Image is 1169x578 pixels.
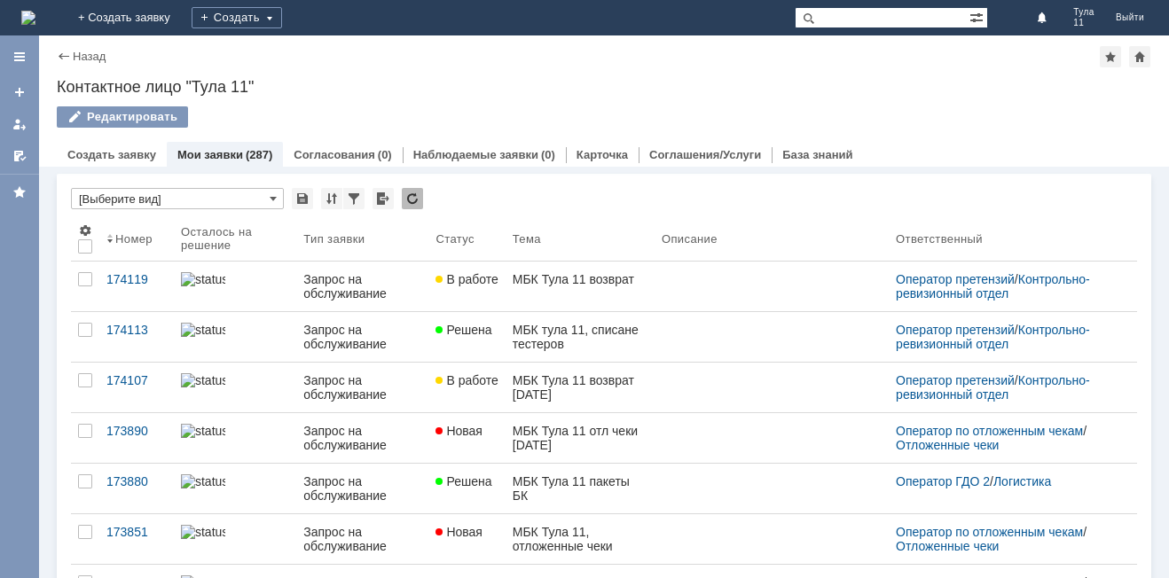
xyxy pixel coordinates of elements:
div: Экспорт списка [373,188,394,209]
th: Осталось на решение [174,216,296,262]
div: Запрос на обслуживание [303,323,421,351]
span: Тула [1073,7,1094,18]
a: МБК Тула 11 пакеты БК [506,464,655,513]
div: Тема [513,232,541,246]
div: / [896,424,1116,452]
th: Тип заявки [296,216,428,262]
img: statusbar-100 (1).png [181,272,225,286]
a: МБК Тула 11, отложенные чеки [506,514,655,564]
img: statusbar-100 (1).png [181,474,225,488]
div: Запрос на обслуживание [303,525,421,553]
a: Оператор претензий [896,323,1015,337]
div: Контактное лицо "Тула 11" [57,78,1151,96]
a: Согласования [294,148,375,161]
img: logo [21,11,35,25]
a: 174113 [99,312,174,362]
a: statusbar-100 (1).png [174,312,296,362]
div: / [896,373,1116,402]
div: Описание [662,232,718,246]
img: statusbar-100 (1).png [181,525,225,539]
th: Номер [99,216,174,262]
span: Настройки [78,223,92,238]
a: Логистика [993,474,1051,488]
img: statusbar-100 (1).png [181,424,225,438]
th: Статус [428,216,505,262]
div: 173890 [106,424,167,438]
div: МБК Тула 11 возврат [DATE] [513,373,647,402]
a: Оператор по отложенным чекам [896,525,1083,539]
a: Мои заявки [177,148,243,161]
th: Тема [506,216,655,262]
a: Соглашения/Услуги [649,148,761,161]
a: 173880 [99,464,174,513]
a: Решена [428,464,505,513]
div: МБК Тула 11 пакеты БК [513,474,647,503]
img: statusbar-100 (1).png [181,323,225,337]
div: / [896,474,1116,488]
div: Сохранить вид [292,188,313,209]
div: / [896,272,1116,301]
div: Запрос на обслуживание [303,474,421,503]
div: МБК Тула 11, отложенные чеки [513,525,647,553]
a: 174107 [99,363,174,412]
a: Мои заявки [5,110,34,138]
div: 173880 [106,474,167,488]
span: В работе [435,373,498,387]
a: Карточка [577,148,628,161]
a: Создать заявку [5,78,34,106]
a: 173890 [99,413,174,463]
a: Оператор по отложенным чекам [896,424,1083,438]
span: Расширенный поиск [969,8,987,25]
div: Фильтрация... [343,188,365,209]
div: МБК Тула 11 отл чеки [DATE] [513,424,647,452]
a: Контрольно-ревизионный отдел [896,272,1090,301]
a: Запрос на обслуживание [296,413,428,463]
div: Обновлять список [402,188,423,209]
a: МБК Тула 11 возврат [506,262,655,311]
a: statusbar-100 (1).png [174,413,296,463]
div: 174107 [106,373,167,387]
div: МБК Тула 11 возврат [513,272,647,286]
a: Новая [428,413,505,463]
a: Решена [428,312,505,362]
div: Сортировка... [321,188,342,209]
a: statusbar-100 (1).png [174,464,296,513]
span: 11 [1073,18,1094,28]
div: 174113 [106,323,167,337]
a: Запрос на обслуживание [296,262,428,311]
a: Отложенные чеки [896,539,999,553]
a: Контрольно-ревизионный отдел [896,373,1090,402]
a: Создать заявку [67,148,156,161]
a: МБК Тула 11 отл чеки [DATE] [506,413,655,463]
a: Наблюдаемые заявки [413,148,538,161]
a: Новая [428,514,505,564]
span: Решена [435,323,491,337]
div: / [896,525,1116,553]
span: В работе [435,272,498,286]
span: Решена [435,474,491,488]
div: (0) [541,148,555,161]
a: statusbar-100 (1).png [174,262,296,311]
a: Отложенные чеки [896,438,999,452]
div: Статус [435,232,474,246]
a: Запрос на обслуживание [296,363,428,412]
a: МБК Тула 11 возврат [DATE] [506,363,655,412]
a: Оператор претензий [896,272,1015,286]
a: Перейти на домашнюю страницу [21,11,35,25]
div: Осталось на решение [181,225,275,252]
span: Новая [435,525,483,539]
a: Запрос на обслуживание [296,312,428,362]
a: Оператор претензий [896,373,1015,387]
a: Контрольно-ревизионный отдел [896,323,1090,351]
a: statusbar-100 (1).png [174,514,296,564]
div: Создать [192,7,282,28]
a: В работе [428,262,505,311]
div: Запрос на обслуживание [303,424,421,452]
a: Оператор ГДО 2 [896,474,990,488]
a: 174119 [99,262,174,311]
div: Добавить в избранное [1100,46,1121,67]
div: 173851 [106,525,167,539]
img: statusbar-100 (1).png [181,373,225,387]
div: Запрос на обслуживание [303,373,421,402]
div: / [896,323,1116,351]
